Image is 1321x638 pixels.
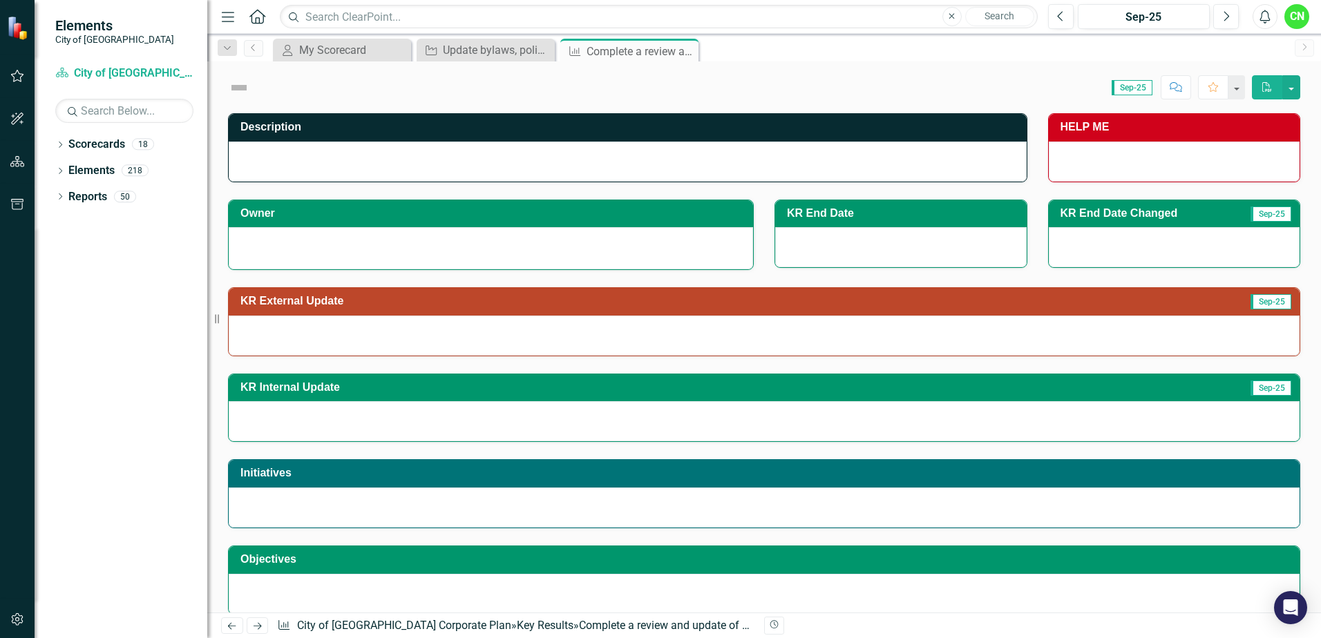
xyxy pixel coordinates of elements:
a: City of [GEOGRAPHIC_DATA] Corporate Plan [297,619,511,632]
h3: Objectives [240,553,1293,565]
a: Elements [68,163,115,179]
span: Elements [55,17,174,34]
div: My Scorecard [299,41,408,59]
div: 18 [132,139,154,151]
input: Search Below... [55,99,193,123]
a: My Scorecard [276,41,408,59]
div: » » [277,618,754,634]
input: Search ClearPoint... [280,5,1038,29]
button: Sep-25 [1078,4,1210,29]
h3: Initiatives [240,467,1293,479]
div: 218 [122,165,149,177]
span: Sep-25 [1251,380,1291,396]
button: CN [1284,4,1309,29]
div: Complete a review and update of bylaws and policies to align with the Urban Forest Management Str... [579,619,1145,632]
small: City of [GEOGRAPHIC_DATA] [55,34,174,45]
img: ClearPoint Strategy [7,15,32,40]
a: Update bylaws, policies and the OCP to reflect the direction of the Urban Forest Management Strat... [420,41,551,59]
span: Sep-25 [1251,206,1291,222]
h3: Owner [240,207,746,220]
h3: KR Internal Update [240,381,980,394]
h3: Description [240,121,1020,133]
h3: KR End Date Changed [1061,207,1232,220]
div: Sep-25 [1083,9,1205,26]
span: Sep-25 [1112,80,1152,95]
span: Sep-25 [1251,294,1291,309]
div: 50 [114,191,136,202]
button: Search [965,7,1034,26]
h3: KR End Date [787,207,1020,220]
div: Open Intercom Messenger [1274,591,1307,624]
a: City of [GEOGRAPHIC_DATA] Corporate Plan [55,66,193,81]
a: Scorecards [68,137,125,153]
a: Reports [68,189,107,205]
div: Complete a review and update of bylaws and policies to align with the Urban Forest Management Str... [587,43,695,60]
h3: HELP ME [1061,121,1293,133]
h3: KR External Update [240,295,987,307]
a: Key Results [517,619,573,632]
span: Search [985,10,1014,21]
img: Not Defined [228,77,250,99]
div: Update bylaws, policies and the OCP to reflect the direction of the Urban Forest Management Strat... [443,41,551,59]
